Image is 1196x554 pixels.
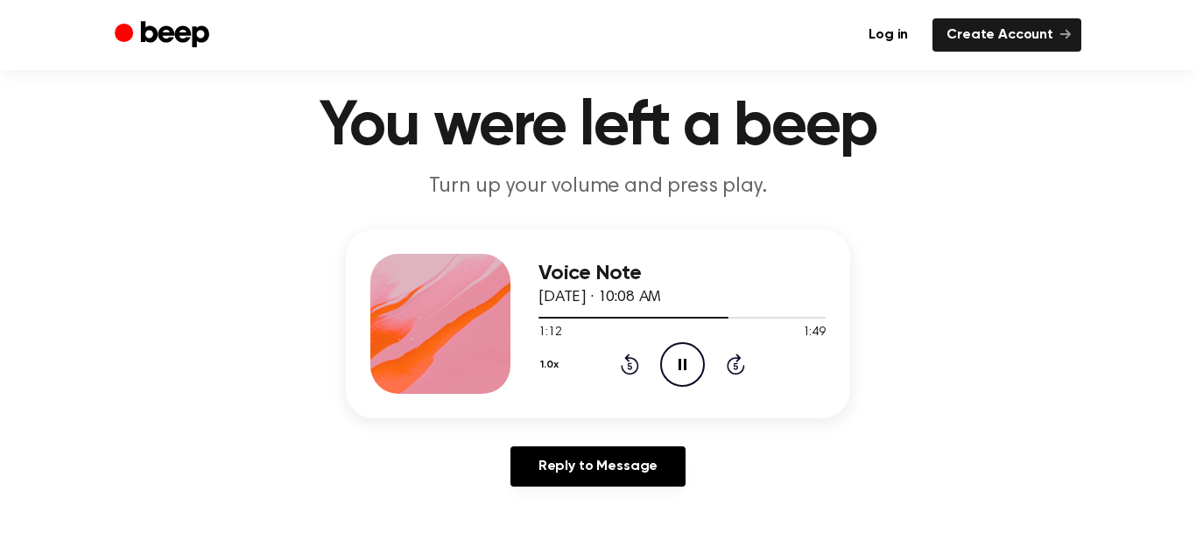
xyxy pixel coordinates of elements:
[803,324,826,342] span: 1:49
[538,262,826,285] h3: Voice Note
[855,18,922,52] a: Log in
[262,172,934,201] p: Turn up your volume and press play.
[538,324,561,342] span: 1:12
[115,18,214,53] a: Beep
[510,446,686,487] a: Reply to Message
[538,290,661,305] span: [DATE] · 10:08 AM
[538,350,566,380] button: 1.0x
[150,95,1046,158] h1: You were left a beep
[932,18,1081,52] a: Create Account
